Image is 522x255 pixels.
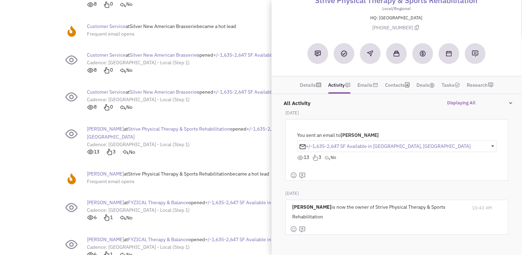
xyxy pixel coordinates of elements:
[87,1,94,8] img: icons_eye-open.png
[87,96,190,102] a: Cadence: [GEOGRAPHIC_DATA] - Local (Step 1)
[197,51,213,58] span: opened
[103,1,110,8] img: icon-point-out.png
[393,50,400,57] img: Add to a collection
[87,199,124,205] span: [PERSON_NAME]
[122,148,129,155] img: icon_reply.png
[372,25,421,31] span: [PHONE_NUMBER]
[128,199,188,205] span: FYZICAL Therapy & Balance
[312,154,318,161] img: icon-point-out.png
[419,50,426,57] img: Create a deal
[299,143,471,149] p: +/-1,635-2,647 SF Available in [GEOGRAPHIC_DATA], [GEOGRAPHIC_DATA]
[87,214,94,221] img: icons_eye-open.png
[103,104,110,111] img: icon-point-out.png
[126,214,132,220] span: No
[65,24,78,38] img: hotlead.png
[213,51,378,58] span: +/-1,635-2,647 SF Available in [GEOGRAPHIC_DATA], [GEOGRAPHIC_DATA]
[87,1,97,7] span: 8
[290,226,297,233] img: face-smile.png
[315,50,321,57] img: Add a note
[65,127,78,141] img: email-view.png
[87,66,97,73] span: 8
[87,148,99,154] span: 13
[65,237,78,251] img: email-view.png
[299,226,306,233] img: mdi_comment-add-outline.png
[280,96,311,107] label: All Activity
[87,125,124,132] span: [PERSON_NAME]
[87,195,370,225] div: at
[119,214,126,221] img: icon_reply.png
[367,50,373,56] img: Reachout
[297,130,379,140] div: You sent an email to
[87,170,124,177] span: [PERSON_NAME]
[230,125,246,132] span: opened
[205,199,370,205] span: +/-1,635-2,647 SF Available in [GEOGRAPHIC_DATA], [GEOGRAPHIC_DATA]
[285,110,299,116] b: [DATE]
[103,103,113,110] span: 0
[87,236,124,242] span: [PERSON_NAME]
[87,141,190,147] a: Cadence: [GEOGRAPHIC_DATA] - Local (Step 1)
[87,67,94,74] img: icons_eye-open.png
[454,82,460,88] img: TaskCount.png
[126,104,132,110] span: No
[87,214,97,220] span: 6
[373,82,378,88] img: icon-email-active-16.png
[87,47,378,77] div: at
[103,67,110,74] img: icon-point-out.png
[290,172,297,179] img: face-smile.png
[297,154,304,161] img: icons_eye-open.png
[128,170,230,177] span: Strive Physical Therapy & Sports Rehabilitation
[279,15,513,21] p: HQ: [GEOGRAPHIC_DATA]
[331,154,336,160] span: No
[65,90,78,104] img: email-view.png
[188,199,205,205] span: opened
[87,166,269,188] div: at became a hot lead
[130,88,197,95] span: Silver New American Brasserie
[188,236,205,242] span: opened
[299,172,306,179] img: mdi_comment-add-outline.png
[488,82,493,88] img: research-icon.png
[65,53,78,67] img: email-view.png
[213,88,378,95] span: +/-1,635-2,647 SF Available in [GEOGRAPHIC_DATA], [GEOGRAPHIC_DATA]
[87,51,126,58] span: Customer Service
[279,6,513,11] p: Local/Regional
[357,80,372,90] a: Emails
[328,80,345,90] a: Activity
[119,67,126,74] img: icon_reply.png
[205,236,370,242] span: +/-1,635-2,647 SF Available in [GEOGRAPHIC_DATA], [GEOGRAPHIC_DATA]
[126,67,132,73] span: No
[87,23,126,29] span: Customer Service
[103,66,113,73] span: 0
[197,88,213,95] span: opened
[345,82,351,88] img: icon-note.png
[87,244,190,250] a: Cadence: [GEOGRAPHIC_DATA] - Local (Step 1)
[310,154,321,160] span: 3
[130,51,197,58] span: Silver New American Brasserie
[324,154,331,161] img: icon_reply.png
[446,51,452,56] img: Schedule a Meeting
[297,154,309,160] span: 13
[130,23,197,29] span: Silver New American Brasserie
[106,148,113,155] img: icon-point-out.png
[87,148,94,155] img: icons_eye-open.png
[87,88,126,95] span: Customer Service
[87,30,135,37] span: Frequent email opens
[472,50,479,57] img: Request research
[65,172,78,186] img: hotlead.png
[87,178,135,184] span: Frequent email opens
[467,80,487,90] a: Research
[129,149,135,155] span: No
[103,214,110,221] img: icon-point-out.png
[87,103,97,110] span: 8
[442,80,460,90] a: Tasks
[103,214,113,220] span: 1
[299,144,306,149] img: Mailbox.png
[119,1,126,8] img: icon_reply.png
[65,200,78,214] img: email-view.png
[341,50,347,57] img: Add a Task
[87,19,236,40] div: at became a hot lead
[300,80,316,90] a: Details
[429,83,435,88] img: icon-dealamount.png
[385,80,405,90] a: Contacts
[386,43,407,64] button: Add to a collection
[128,236,188,242] span: FYZICAL Therapy & Balance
